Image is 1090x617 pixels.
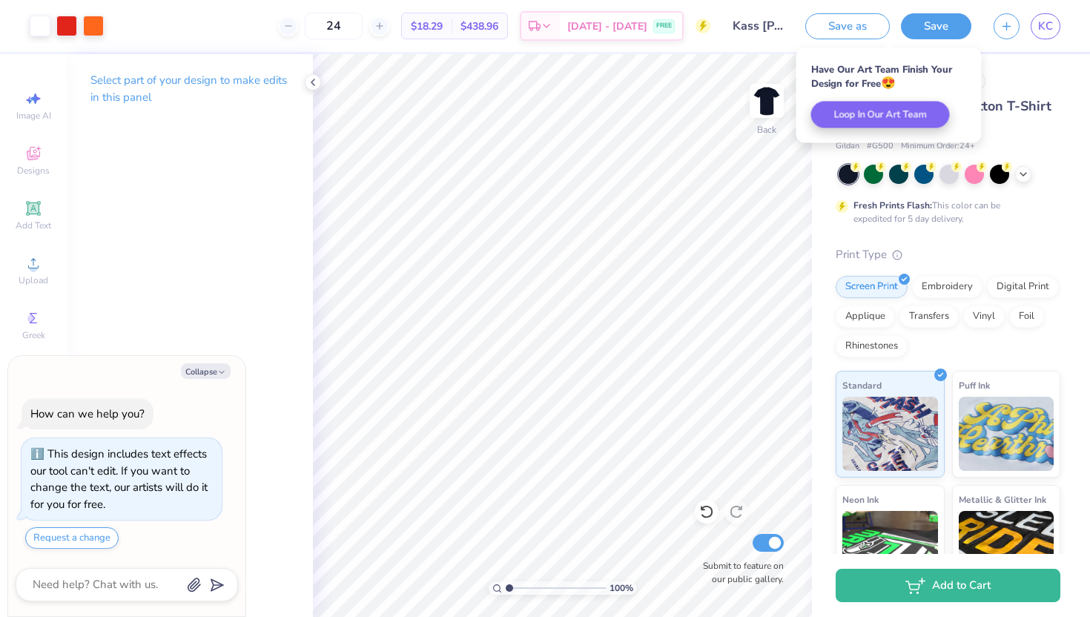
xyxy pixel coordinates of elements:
img: Metallic & Glitter Ink [959,511,1054,585]
span: Designs [17,165,50,176]
input: – – [305,13,363,39]
span: 😍 [881,75,896,91]
div: Transfers [899,306,959,328]
div: Vinyl [963,306,1005,328]
span: Greek [22,329,45,341]
button: Add to Cart [836,569,1060,602]
img: Neon Ink [842,511,938,585]
span: Neon Ink [842,492,879,507]
div: How can we help you? [30,406,145,421]
div: Back [757,123,776,136]
div: Rhinestones [836,335,908,357]
label: Submit to feature on our public gallery. [695,559,784,586]
span: KC [1038,18,1053,35]
div: Screen Print [836,276,908,298]
div: Print Type [836,246,1060,263]
button: Save [901,13,971,39]
span: 100 % [610,581,633,595]
span: Standard [842,377,882,393]
input: Untitled Design [721,11,794,41]
div: Foil [1009,306,1044,328]
button: Request a change [25,527,119,549]
span: $438.96 [460,19,498,34]
span: Image AI [16,110,51,122]
div: Embroidery [912,276,982,298]
button: Save as [805,13,890,39]
img: Standard [842,397,938,471]
div: Have Our Art Team Finish Your Design for Free [811,63,967,90]
button: Collapse [181,363,231,379]
div: This color can be expedited for 5 day delivery. [853,199,1036,225]
div: Applique [836,306,895,328]
p: Select part of your design to make edits in this panel [90,72,289,106]
img: Back [752,86,782,116]
span: Add Text [16,220,51,231]
span: Upload [19,274,48,286]
button: Loop In Our Art Team [811,102,950,128]
a: KC [1031,13,1060,39]
div: This design includes text effects our tool can't edit. If you want to change the text, our artist... [30,446,208,512]
span: $18.29 [411,19,443,34]
span: [DATE] - [DATE] [567,19,647,34]
div: Digital Print [987,276,1059,298]
span: Puff Ink [959,377,990,393]
img: Puff Ink [959,397,1054,471]
span: FREE [656,21,672,31]
span: Metallic & Glitter Ink [959,492,1046,507]
strong: Fresh Prints Flash: [853,199,932,211]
